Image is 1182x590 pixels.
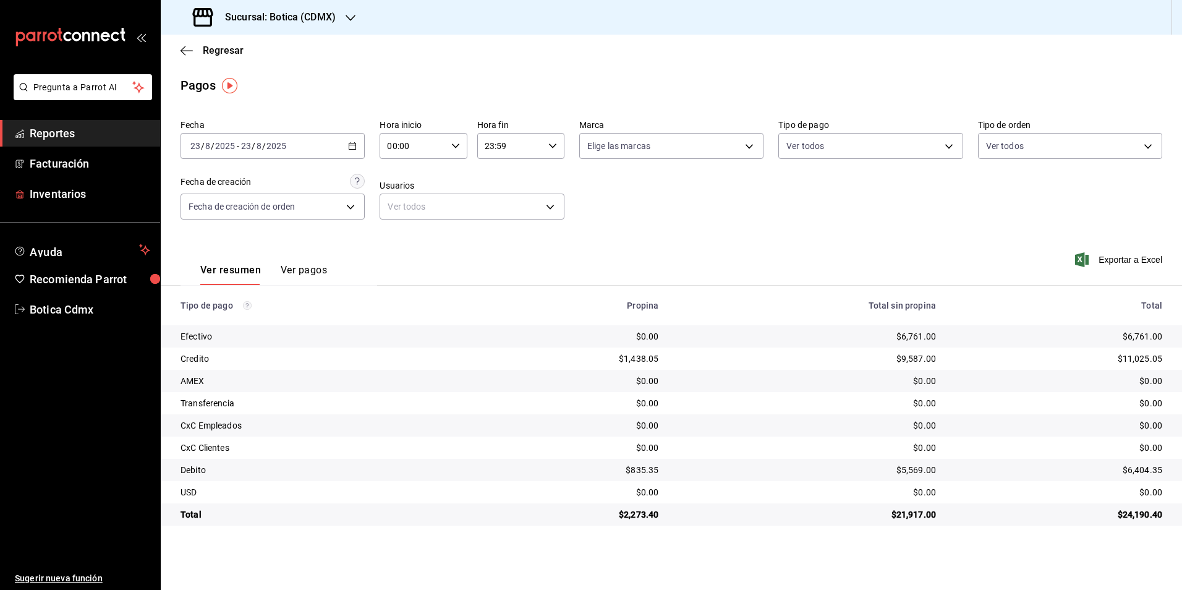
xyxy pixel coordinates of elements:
[786,140,824,152] span: Ver todos
[222,78,237,93] img: Tooltip marker
[190,141,201,151] input: --
[956,375,1162,387] div: $0.00
[181,464,470,476] div: Debito
[205,141,211,151] input: --
[181,419,470,432] div: CxC Empleados
[181,375,470,387] div: AMEX
[678,301,936,310] div: Total sin propina
[380,121,467,129] label: Hora inicio
[956,353,1162,365] div: $11,025.05
[678,375,936,387] div: $0.00
[200,264,261,285] button: Ver resumen
[678,353,936,365] div: $9,587.00
[490,375,658,387] div: $0.00
[30,242,134,257] span: Ayuda
[490,397,658,409] div: $0.00
[490,464,658,476] div: $835.35
[978,121,1162,129] label: Tipo de orden
[587,140,650,152] span: Elige las marcas
[477,121,564,129] label: Hora fin
[956,464,1162,476] div: $6,404.35
[490,508,658,521] div: $2,273.40
[956,330,1162,343] div: $6,761.00
[490,419,658,432] div: $0.00
[30,186,150,202] span: Inventarios
[189,200,295,213] span: Fecha de creación de orden
[678,397,936,409] div: $0.00
[33,81,133,94] span: Pregunta a Parrot AI
[256,141,262,151] input: --
[181,330,470,343] div: Efectivo
[281,264,327,285] button: Ver pagos
[181,508,470,521] div: Total
[380,194,564,220] div: Ver todos
[956,419,1162,432] div: $0.00
[778,121,963,129] label: Tipo de pago
[490,442,658,454] div: $0.00
[30,155,150,172] span: Facturación
[252,141,255,151] span: /
[986,140,1024,152] span: Ver todos
[30,301,150,318] span: Botica Cdmx
[30,125,150,142] span: Reportes
[678,442,936,454] div: $0.00
[9,90,152,103] a: Pregunta a Parrot AI
[956,301,1162,310] div: Total
[201,141,205,151] span: /
[181,76,216,95] div: Pagos
[579,121,763,129] label: Marca
[211,141,215,151] span: /
[215,10,336,25] h3: Sucursal: Botica (CDMX)
[30,271,150,288] span: Recomienda Parrot
[266,141,287,151] input: ----
[380,181,564,190] label: Usuarios
[237,141,239,151] span: -
[490,330,658,343] div: $0.00
[181,45,244,56] button: Regresar
[243,301,252,310] svg: Los pagos realizados con Pay y otras terminales son montos brutos.
[181,486,470,498] div: USD
[15,572,150,585] span: Sugerir nueva función
[678,464,936,476] div: $5,569.00
[956,397,1162,409] div: $0.00
[678,419,936,432] div: $0.00
[956,442,1162,454] div: $0.00
[200,264,327,285] div: navigation tabs
[181,397,470,409] div: Transferencia
[136,32,146,42] button: open_drawer_menu
[181,121,365,129] label: Fecha
[490,301,658,310] div: Propina
[215,141,236,151] input: ----
[203,45,244,56] span: Regresar
[14,74,152,100] button: Pregunta a Parrot AI
[240,141,252,151] input: --
[678,486,936,498] div: $0.00
[678,330,936,343] div: $6,761.00
[181,301,470,310] div: Tipo de pago
[956,508,1162,521] div: $24,190.40
[678,508,936,521] div: $21,917.00
[1078,252,1162,267] button: Exportar a Excel
[181,353,470,365] div: Credito
[490,486,658,498] div: $0.00
[181,176,251,189] div: Fecha de creación
[956,486,1162,498] div: $0.00
[490,353,658,365] div: $1,438.05
[262,141,266,151] span: /
[181,442,470,454] div: CxC Clientes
